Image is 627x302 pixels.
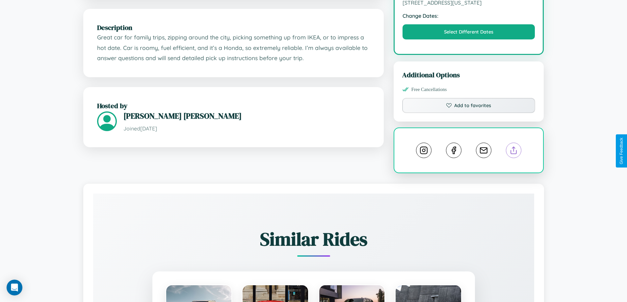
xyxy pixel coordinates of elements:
[97,32,370,63] p: Great car for family trips, zipping around the city, picking something up from IKEA, or to impres...
[403,24,535,39] button: Select Different Dates
[123,110,370,121] h3: [PERSON_NAME] [PERSON_NAME]
[402,98,536,113] button: Add to favorites
[411,87,447,92] span: Free Cancellations
[123,124,370,133] p: Joined [DATE]
[619,138,624,164] div: Give Feedback
[402,70,536,80] h3: Additional Options
[116,226,511,252] h2: Similar Rides
[97,101,370,110] h2: Hosted by
[403,12,535,19] strong: Change Dates:
[7,280,22,295] div: Open Intercom Messenger
[97,23,370,32] h2: Description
